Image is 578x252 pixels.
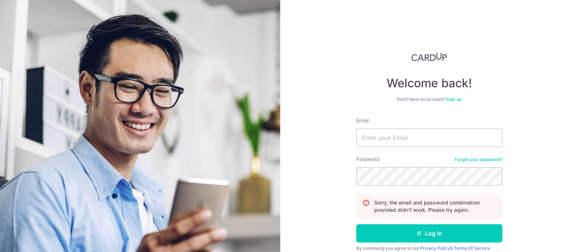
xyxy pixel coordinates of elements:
a: Terms Of Service [454,245,490,251]
input: Enter your Email [356,129,502,147]
label: Password [356,156,380,163]
h4: Welcome back! [356,76,502,91]
label: Email [356,117,369,124]
div: By continuing you agree to our & [356,245,502,251]
a: Forgot your password? [455,157,502,163]
img: CardUp Logo [411,53,447,61]
p: Sorry, the email and password combination provided didn't work. Please try again. [374,199,496,214]
div: Don’t have an account? [356,96,502,102]
button: Log in [356,224,502,243]
a: Sign up [446,96,461,102]
a: Privacy Policy [420,245,450,251]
